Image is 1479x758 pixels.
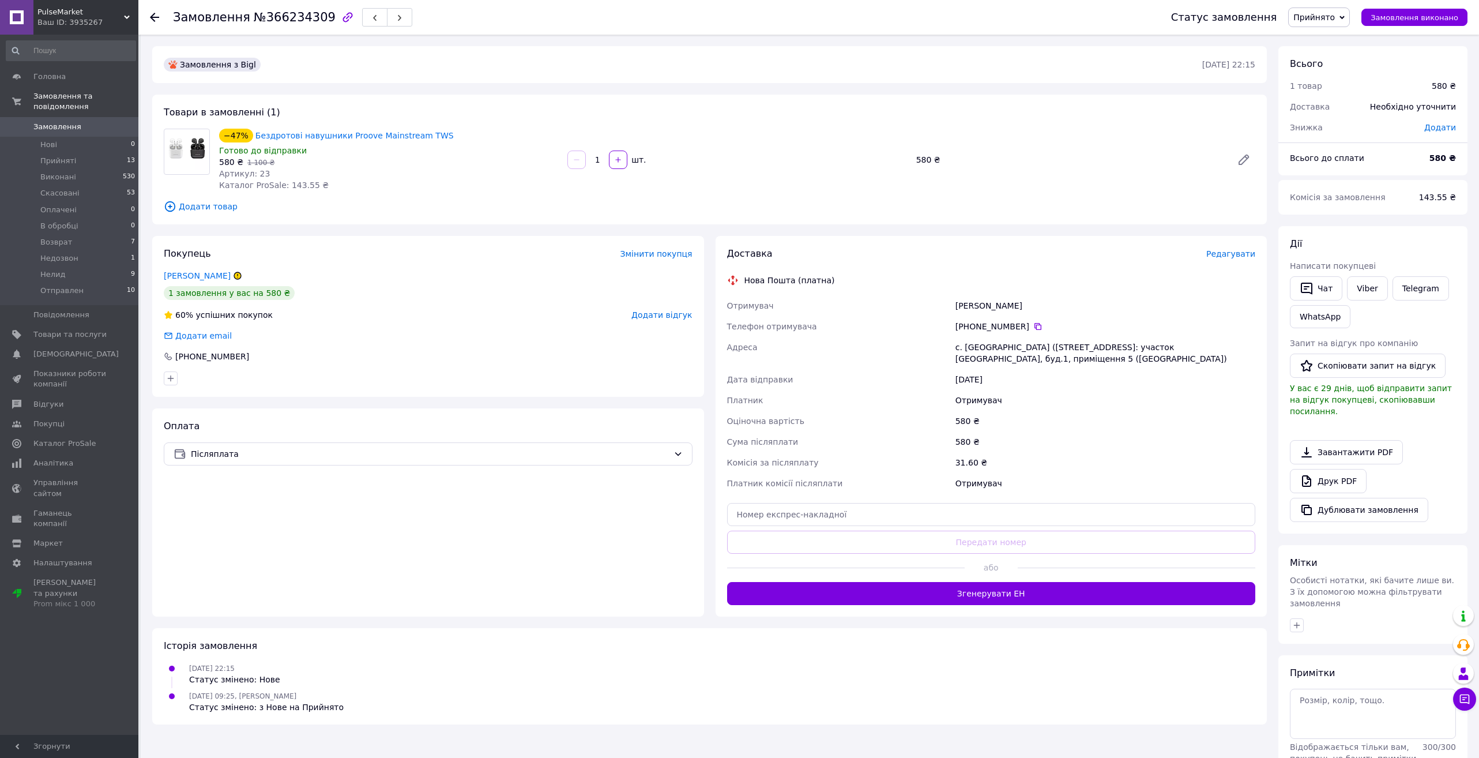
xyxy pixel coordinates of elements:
[163,330,233,342] div: Додати email
[33,508,107,529] span: Гаманець компанії
[40,205,77,215] span: Оплачені
[247,159,274,167] span: 1 100 ₴
[127,156,135,166] span: 13
[33,599,107,609] div: Prom мікс 1 000
[219,181,329,190] span: Каталог ProSale: 143.55 ₴
[33,329,107,340] span: Товари та послуги
[37,17,138,28] div: Ваш ID: 3935267
[1363,94,1463,119] div: Необхідно уточнити
[1293,13,1335,22] span: Прийнято
[1290,440,1403,464] a: Завантажити PDF
[123,172,135,182] span: 530
[727,437,799,446] span: Сума післяплати
[1290,557,1318,568] span: Мітки
[174,351,250,362] div: [PHONE_NUMBER]
[1290,305,1350,328] a: WhatsApp
[727,343,758,352] span: Адреса
[33,577,107,609] span: [PERSON_NAME] та рахунки
[164,133,209,170] img: Бездротові навушники Proove Mainstream TWS
[953,337,1258,369] div: с. [GEOGRAPHIC_DATA] ([STREET_ADDRESS]: участок [GEOGRAPHIC_DATA], буд.1, приміщення 5 ([GEOGRAPH...
[1453,688,1476,711] button: Чат з покупцем
[629,154,647,166] div: шт.
[150,12,159,23] div: Повернутися назад
[33,349,119,359] span: [DEMOGRAPHIC_DATA]
[40,156,76,166] span: Прийняті
[40,269,66,280] span: Нелид
[33,438,96,449] span: Каталог ProSale
[1206,249,1255,258] span: Редагувати
[1432,80,1456,92] div: 580 ₴
[1202,60,1255,69] time: [DATE] 22:15
[164,248,211,259] span: Покупець
[164,421,200,431] span: Оплата
[40,286,84,296] span: Отправлен
[131,237,135,247] span: 7
[727,248,773,259] span: Доставка
[727,375,793,384] span: Дата відправки
[189,692,296,700] span: [DATE] 09:25, [PERSON_NAME]
[40,237,72,247] span: Возврат
[727,416,804,426] span: Оціночна вартість
[33,122,81,132] span: Замовлення
[164,640,257,651] span: Історія замовлення
[953,431,1258,452] div: 580 ₴
[1361,9,1467,26] button: Замовлення виконано
[219,157,243,167] span: 580 ₴
[953,473,1258,494] div: Отримувач
[1290,339,1418,348] span: Запит на відгук про компанію
[40,172,76,182] span: Виконані
[164,107,280,118] span: Товари в замовленні (1)
[33,458,73,468] span: Аналітика
[255,131,454,140] a: Бездротові навушники Proove Mainstream TWS
[1371,13,1458,22] span: Замовлення виконано
[189,674,280,685] div: Статус змінено: Нове
[33,399,63,410] span: Відгуки
[219,129,253,142] div: −47%
[40,221,78,231] span: В обробці
[33,558,92,568] span: Налаштування
[1290,276,1342,301] button: Чат
[33,419,65,429] span: Покупці
[727,322,817,331] span: Телефон отримувача
[33,310,89,320] span: Повідомлення
[1290,469,1367,493] a: Друк PDF
[131,221,135,231] span: 0
[727,301,774,310] span: Отримувач
[1290,153,1364,163] span: Всього до сплати
[174,330,233,342] div: Додати email
[131,205,135,215] span: 0
[1290,123,1323,132] span: Знижка
[953,295,1258,316] div: [PERSON_NAME]
[164,200,1255,213] span: Додати товар
[175,310,193,320] span: 60%
[131,253,135,264] span: 1
[127,188,135,198] span: 53
[131,140,135,150] span: 0
[164,58,261,72] div: Замовлення з Bigl
[6,40,136,61] input: Пошук
[727,396,763,405] span: Платник
[727,479,843,488] span: Платник комісії післяплати
[955,321,1255,332] div: [PHONE_NUMBER]
[965,562,1018,573] span: або
[1171,12,1277,23] div: Статус замовлення
[219,146,307,155] span: Готово до відправки
[40,188,80,198] span: Скасовані
[727,582,1256,605] button: Згенерувати ЕН
[727,458,819,467] span: Комісія за післяплату
[1347,276,1387,301] a: Viber
[1290,384,1452,416] span: У вас є 29 днів, щоб відправити запит на відгук покупцеві, скопіювавши посилання.
[219,169,270,178] span: Артикул: 23
[189,665,235,673] span: [DATE] 22:15
[1290,354,1446,378] button: Скопіювати запит на відгук
[1290,261,1376,271] span: Написати покупцеві
[189,701,344,713] div: Статус змінено: з Нове на Прийнято
[1290,58,1323,69] span: Всього
[173,10,250,24] span: Замовлення
[727,503,1256,526] input: Номер експрес-накладної
[912,152,1228,168] div: 580 ₴
[1422,742,1456,752] span: 300 / 300
[37,7,124,17] span: PulseMarket
[1424,123,1456,132] span: Додати
[33,369,107,389] span: Показники роботи компанії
